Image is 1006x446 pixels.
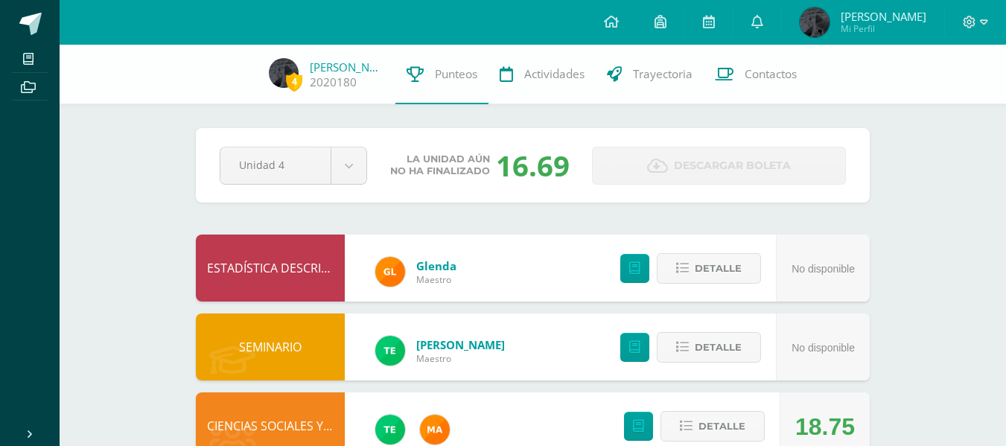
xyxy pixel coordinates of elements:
[416,258,456,273] a: Glenda
[704,45,808,104] a: Contactos
[395,45,488,104] a: Punteos
[792,342,855,354] span: No disponible
[286,72,302,91] span: 4
[841,9,926,24] span: [PERSON_NAME]
[239,147,312,182] span: Unidad 4
[674,147,791,184] span: Descargar boleta
[416,337,505,352] a: [PERSON_NAME]
[596,45,704,104] a: Trayectoria
[657,253,761,284] button: Detalle
[435,66,477,82] span: Punteos
[488,45,596,104] a: Actividades
[695,334,742,361] span: Detalle
[695,255,742,282] span: Detalle
[800,7,830,37] img: ae8f675cdc2ac93a8575d964c836f19a.png
[375,257,405,287] img: 7115e4ef1502d82e30f2a52f7cb22b3f.png
[196,235,345,302] div: ESTADÍSTICA DESCRIPTIVA
[524,66,585,82] span: Actividades
[310,60,384,74] a: [PERSON_NAME]
[633,66,693,82] span: Trayectoria
[698,412,745,440] span: Detalle
[196,313,345,380] div: SEMINARIO
[745,66,797,82] span: Contactos
[220,147,366,184] a: Unidad 4
[657,332,761,363] button: Detalle
[416,352,505,365] span: Maestro
[841,22,926,35] span: Mi Perfil
[269,58,299,88] img: ae8f675cdc2ac93a8575d964c836f19a.png
[375,336,405,366] img: 43d3dab8d13cc64d9a3940a0882a4dc3.png
[420,415,450,445] img: 266030d5bbfb4fab9f05b9da2ad38396.png
[416,273,456,286] span: Maestro
[660,411,765,442] button: Detalle
[792,263,855,275] span: No disponible
[390,153,490,177] span: La unidad aún no ha finalizado
[496,146,570,185] div: 16.69
[375,415,405,445] img: 43d3dab8d13cc64d9a3940a0882a4dc3.png
[310,74,357,90] a: 2020180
